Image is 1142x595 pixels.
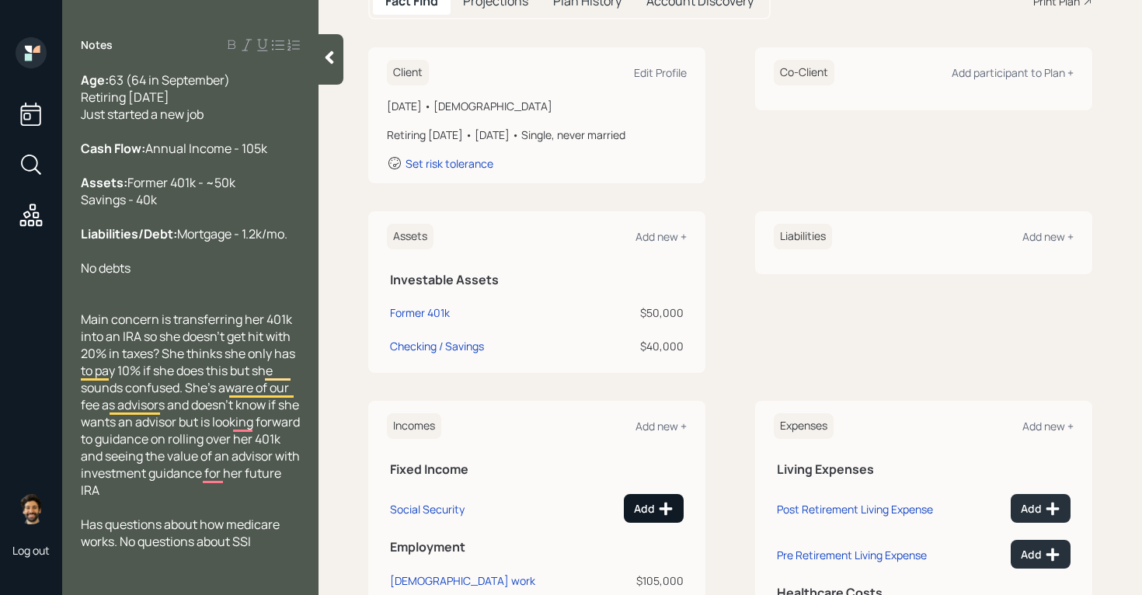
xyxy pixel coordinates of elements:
div: [DATE] • [DEMOGRAPHIC_DATA] [387,98,687,114]
div: [DEMOGRAPHIC_DATA] work [390,573,535,588]
span: Former 401k - ~50k Savings - 40k [81,174,235,208]
span: Cash Flow: [81,140,145,157]
div: Edit Profile [634,65,687,80]
div: Former 401k [390,304,450,321]
div: Add [634,501,674,517]
span: Liabilities/Debt: [81,225,177,242]
div: Add new + [635,419,687,433]
div: $105,000 [599,572,684,589]
div: Add [1021,547,1060,562]
label: Notes [81,37,113,53]
div: Add [1021,501,1060,517]
h6: Liabilities [774,224,832,249]
span: 63 (64 in September) Retiring [DATE] Just started a new job [81,71,230,123]
h5: Employment [390,540,684,555]
span: Assets: [81,174,127,191]
span: Annual Income - 105k [145,140,267,157]
h6: Assets [387,224,433,249]
div: Add participant to Plan + [952,65,1074,80]
span: Has questions about how medicare works. No questions about SSI [81,516,282,550]
span: Mortgage - 1.2k/mo. [177,225,287,242]
button: Add [1011,540,1071,569]
div: $50,000 [590,304,684,321]
button: Add [624,494,684,523]
div: Retiring [DATE] • [DATE] • Single, never married [387,127,687,143]
h6: Client [387,60,429,85]
div: Post Retirement Living Expense [777,502,933,517]
h5: Living Expenses [777,462,1071,477]
div: Log out [12,543,50,558]
div: To enrich screen reader interactions, please activate Accessibility in Grammarly extension settings [81,71,300,550]
h6: Expenses [774,413,834,439]
div: Add new + [1022,229,1074,244]
div: $40,000 [590,338,684,354]
h5: Investable Assets [390,273,684,287]
span: No debts [81,259,131,277]
div: Checking / Savings [390,338,484,354]
div: Pre Retirement Living Expense [777,548,927,562]
h6: Co-Client [774,60,834,85]
button: Add [1011,494,1071,523]
h6: Incomes [387,413,441,439]
span: Age: [81,71,109,89]
h5: Fixed Income [390,462,684,477]
img: eric-schwartz-headshot.png [16,493,47,524]
div: Set risk tolerance [406,156,493,171]
div: Social Security [390,502,465,517]
span: Main concern is transferring her 401k into an IRA so she doesn't get hit with 20% in taxes? She t... [81,311,302,499]
div: Add new + [635,229,687,244]
div: Add new + [1022,419,1074,433]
